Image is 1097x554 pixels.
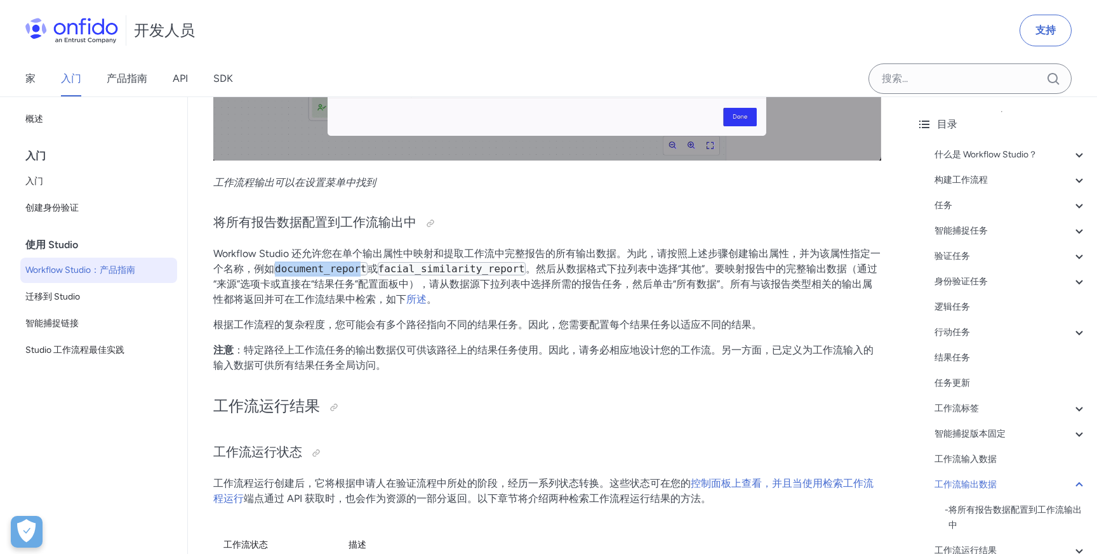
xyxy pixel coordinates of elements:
[934,454,997,465] font: 工作流输入数据
[213,344,874,371] font: ：特定路径上工作流任务的输出数据仅可供该路径上的结果任务使用。因此，请务必相应地设计您的工作流。另一方面，已定义为工作流输入的输入数据可供所有结果任务全局访问。
[945,505,948,515] font: -
[1035,24,1056,36] font: 支持
[934,426,1087,442] a: 智能捕捉版本固定
[934,225,988,236] font: 智能捕捉任务
[934,479,997,490] font: 工作流输出数据
[934,198,1087,213] a: 任务
[213,176,376,188] font: 工作流程输出可以在设置菜单中找到
[25,345,124,355] font: Studio 工作流程最佳实践
[378,262,526,275] code: facial_similarity_report
[213,477,874,505] a: 检索工作流程运行
[25,265,135,275] font: Workflow Studio：产品指南
[934,301,970,312] font: 逻辑任务
[173,61,188,96] a: API
[406,293,427,305] a: 所述
[934,325,1087,340] a: 行动任务
[213,444,302,459] font: 工作流运行状态
[25,202,79,213] font: 创建身份验证
[223,539,268,550] font: 工作流状态
[25,61,36,96] a: 家
[349,539,366,550] font: 描述
[213,72,233,84] font: SDK
[1020,15,1072,46] a: 支持
[25,318,79,329] font: 智能捕捉链接
[20,107,177,132] a: 概述
[213,477,691,489] font: 工作流程运行创建后，它将根据申请人在验证流程中所处的阶段，经历一系列状态转换。这些状态可在您的
[868,63,1072,94] input: Onfido 搜索输入字段
[213,214,416,230] font: 将所有报告数据配置到工作流输出中
[11,516,43,548] div: Cookie Preferences
[934,350,1087,366] a: 结果任务
[25,239,78,251] font: 使用 Studio
[20,338,177,363] a: Studio 工作流程最佳实践
[691,477,823,489] a: 控制面板上查看，并且当使用
[934,378,970,388] font: 任务更新
[934,249,1087,264] a: 验证任务
[25,291,80,302] font: 迁移到 Studio
[25,72,36,84] font: 家
[213,344,234,356] font: 注意
[934,276,988,287] font: 身份验证任务
[934,477,1087,492] a: 工作流输出数据
[937,118,957,130] font: 目录
[934,428,1006,439] font: 智能捕捉版本固定
[25,114,43,124] font: 概述
[274,262,368,275] code: document_report
[934,251,970,261] font: 验证任务
[173,72,188,84] font: API
[934,173,1087,188] a: 构建工作流程
[213,319,762,331] font: 根据工作流程的复杂程度，您可能会有多个路径指向不同的结果任务。因此，您需要配置每个结果任务以适应不同的结果。
[25,18,118,43] img: Onfido 标志
[213,263,877,305] font: 。然后从数据格式下拉列表中选择“其他”。要映射报告中的完整输出数据（通过“来源”选项卡或直接在“结果任务”配置面板中），请从数据源下拉列表中选择所需的报告任务，然后单击“所有数据”。所有与该报告...
[368,263,378,275] font: 或
[945,503,1087,533] a: -将所有报告数据配置到工作流输出中
[934,175,988,185] font: 构建工作流程
[934,200,952,211] font: 任务
[25,150,46,162] font: 入门
[934,401,1087,416] a: 工作流标签
[20,258,177,283] a: Workflow Studio：产品指南
[20,311,177,336] a: 智能捕捉链接
[213,397,320,415] font: 工作流运行结果
[107,72,147,84] font: 产品指南
[934,147,1087,162] a: 什么是 Workflow Studio？
[934,376,1087,391] a: 任务更新
[934,149,1037,160] font: 什么是 Workflow Studio？
[934,327,970,338] font: 行动任务
[934,403,979,414] font: 工作流标签
[934,300,1087,315] a: 逻辑任务
[107,61,147,96] a: 产品指南
[61,72,81,84] font: 入门
[244,492,467,505] font: 端点通过 API 获取时，也会作为资源的一部分返回
[20,195,177,221] a: 创建身份验证
[20,284,177,310] a: 迁移到 Studio
[213,61,233,96] a: SDK
[948,505,1082,531] font: 将所有报告数据配置到工作流输出中
[20,169,177,194] a: 入门
[134,21,195,39] font: 开发人员
[934,352,970,363] font: 结果任务
[61,61,81,96] a: 入门
[25,176,43,187] font: 入门
[427,293,437,305] font: 。
[934,274,1087,289] a: 身份验证任务
[934,223,1087,239] a: 智能捕捉任务
[213,247,881,275] font: Workflow Studio 还允许您在单个输出属性中映射和提取工作流中完整报告的所有输出数据。为此，请按照上述步骤创建输出属性，并为该属性指定一个名称，例如
[934,452,1087,467] a: 工作流输入数据
[467,492,711,505] font: 。以下章节将介绍两种检索工作流程运行结果的方法。
[11,516,43,548] button: Open Preferences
